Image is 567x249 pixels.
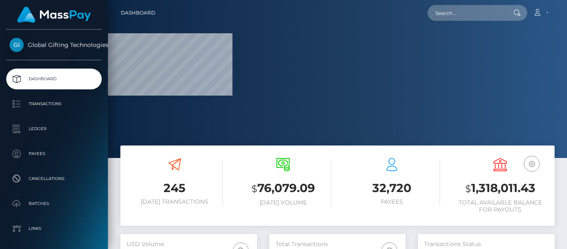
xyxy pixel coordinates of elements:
[452,180,549,197] h3: 1,318,011.43
[10,148,98,160] p: Payees
[10,73,98,85] p: Dashboard
[6,168,102,189] a: Cancellations
[6,143,102,164] a: Payees
[10,173,98,185] p: Cancellations
[127,198,223,205] h6: [DATE] Transactions
[10,197,98,210] p: Batches
[10,38,24,52] img: Global Gifting Technologies Inc
[10,98,98,110] p: Transactions
[276,240,400,249] h5: Total Transactions
[424,240,548,249] h5: Transactions Status
[344,180,440,196] h3: 32,720
[6,218,102,239] a: Links
[17,7,91,23] img: MassPay Logo
[235,180,332,197] h3: 76,079.09
[235,199,332,206] h6: [DATE] Volume
[127,240,251,249] h5: USD Volume
[6,41,102,49] span: Global Gifting Technologies Inc
[252,183,257,195] small: $
[452,199,549,213] h6: Total Available Balance for Payouts
[344,198,440,205] h6: Payees
[465,183,471,195] small: $
[121,4,155,22] a: Dashboard
[6,118,102,139] a: Ledger
[6,69,102,89] a: Dashboard
[127,180,223,196] h3: 245
[6,94,102,114] a: Transactions
[10,222,98,235] p: Links
[6,193,102,214] a: Batches
[10,123,98,135] p: Ledger
[428,5,506,21] input: Search...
